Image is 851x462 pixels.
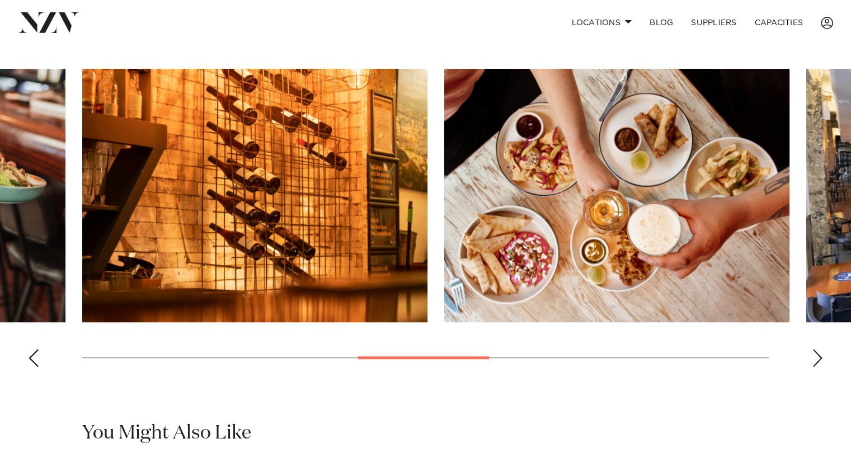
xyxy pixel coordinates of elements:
swiper-slide: 6 / 10 [444,69,789,322]
a: Capacities [746,11,812,35]
a: BLOG [641,11,682,35]
a: Locations [562,11,641,35]
a: SUPPLIERS [682,11,745,35]
swiper-slide: 5 / 10 [82,69,427,322]
img: nzv-logo.png [18,12,79,32]
h2: You Might Also Like [82,421,251,446]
